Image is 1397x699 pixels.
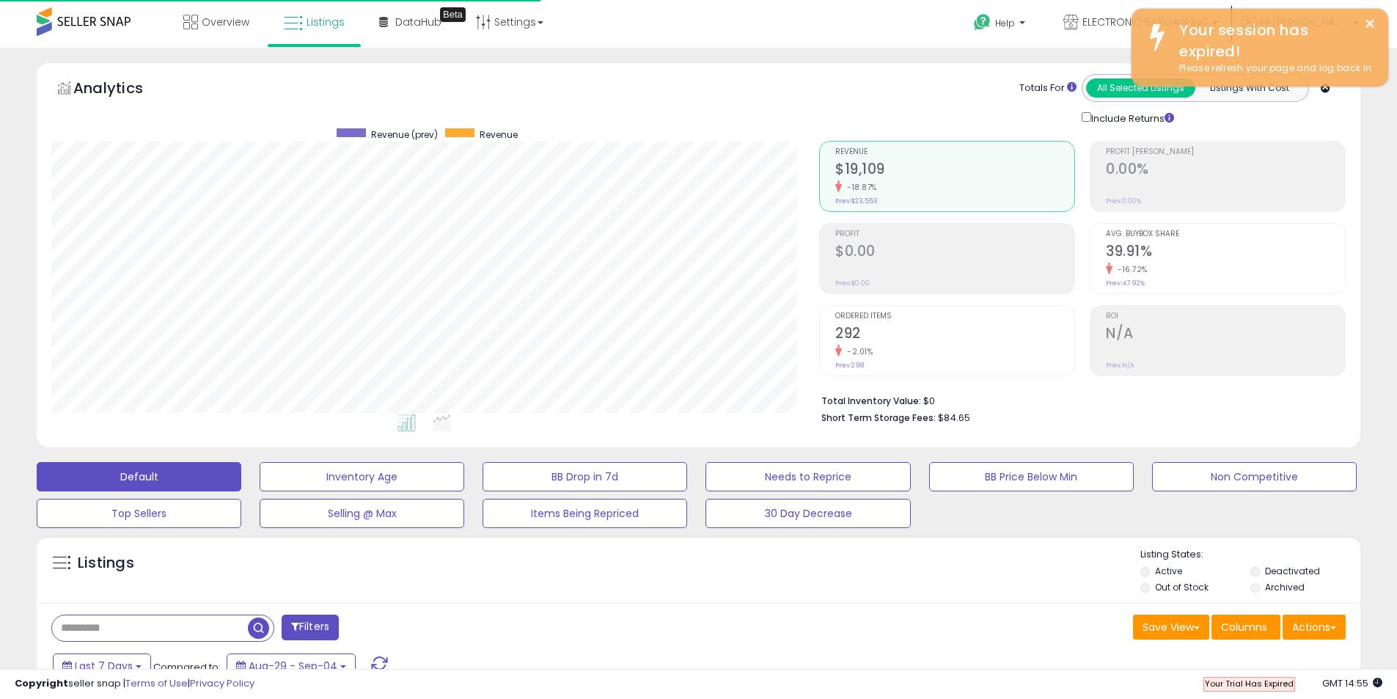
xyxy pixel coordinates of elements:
small: -18.87% [842,182,877,193]
a: Terms of Use [125,676,188,690]
span: 2025-09-16 14:55 GMT [1322,676,1382,690]
i: Get Help [973,13,991,32]
small: Prev: 47.92% [1106,279,1145,288]
span: Profit [835,230,1074,238]
label: Out of Stock [1155,581,1209,593]
b: Total Inventory Value: [821,395,921,407]
button: Needs to Reprice [705,462,910,491]
span: DataHub [395,15,441,29]
span: Compared to: [153,660,221,674]
button: Save View [1133,615,1209,640]
button: All Selected Listings [1086,78,1195,98]
span: $84.65 [938,411,970,425]
button: Non Competitive [1152,462,1357,491]
div: Include Returns [1071,109,1192,126]
span: Your Trial Has Expired [1205,678,1294,689]
span: ROI [1106,312,1345,321]
h2: 0.00% [1106,161,1345,180]
label: Active [1155,565,1182,577]
small: Prev: 298 [835,361,864,370]
span: Revenue [835,148,1074,156]
div: Totals For [1019,81,1077,95]
h2: 39.91% [1106,243,1345,263]
button: Default [37,462,241,491]
small: -2.01% [842,346,873,357]
span: Profit [PERSON_NAME] [1106,148,1345,156]
span: Ordered Items [835,312,1074,321]
div: Your session has expired! [1168,20,1377,62]
p: Listing States: [1140,548,1360,562]
span: Listings [307,15,345,29]
button: Top Sellers [37,499,241,528]
label: Deactivated [1265,565,1320,577]
label: Archived [1265,581,1305,593]
span: Overview [202,15,249,29]
h5: Listings [78,553,134,574]
h2: N/A [1106,325,1345,345]
span: ELECTRONIC BARGAIN INC [1082,15,1208,29]
button: Inventory Age [260,462,464,491]
b: Short Term Storage Fees: [821,411,936,424]
button: Aug-29 - Sep-04 [227,654,356,678]
h2: 292 [835,325,1074,345]
small: Prev: $0.00 [835,279,870,288]
small: Prev: N/A [1106,361,1134,370]
span: Revenue [480,128,518,141]
small: Prev: $23,553 [835,197,878,205]
span: Help [995,17,1015,29]
button: BB Price Below Min [929,462,1134,491]
button: Actions [1283,615,1346,640]
a: Help [962,2,1040,48]
button: Selling @ Max [260,499,464,528]
h2: $19,109 [835,161,1074,180]
button: Items Being Repriced [483,499,687,528]
a: Privacy Policy [190,676,254,690]
span: Columns [1221,620,1267,634]
span: Revenue (prev) [371,128,438,141]
span: Avg. Buybox Share [1106,230,1345,238]
button: × [1364,15,1376,33]
span: Aug-29 - Sep-04 [249,659,337,673]
button: BB Drop in 7d [483,462,687,491]
li: $0 [821,391,1335,409]
div: Please refresh your page and log back in [1168,62,1377,76]
button: Listings With Cost [1195,78,1304,98]
button: Last 7 Days [53,654,151,678]
div: Tooltip anchor [440,7,466,22]
small: Prev: 0.00% [1106,197,1141,205]
span: Last 7 Days [75,659,133,673]
button: 30 Day Decrease [705,499,910,528]
div: seller snap | | [15,677,254,691]
h2: $0.00 [835,243,1074,263]
h5: Analytics [73,78,172,102]
button: Columns [1211,615,1280,640]
button: Filters [282,615,339,640]
small: -16.72% [1112,264,1148,275]
strong: Copyright [15,676,68,690]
